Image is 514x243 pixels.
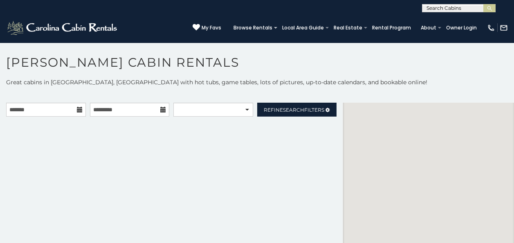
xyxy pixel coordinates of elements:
[257,103,337,117] a: RefineSearchFilters
[229,22,276,34] a: Browse Rentals
[278,22,328,34] a: Local Area Guide
[193,24,221,32] a: My Favs
[442,22,481,34] a: Owner Login
[500,24,508,32] img: mail-regular-white.png
[283,107,304,113] span: Search
[368,22,415,34] a: Rental Program
[264,107,324,113] span: Refine Filters
[6,20,119,36] img: White-1-2.png
[487,24,495,32] img: phone-regular-white.png
[330,22,366,34] a: Real Estate
[417,22,440,34] a: About
[202,24,221,32] span: My Favs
